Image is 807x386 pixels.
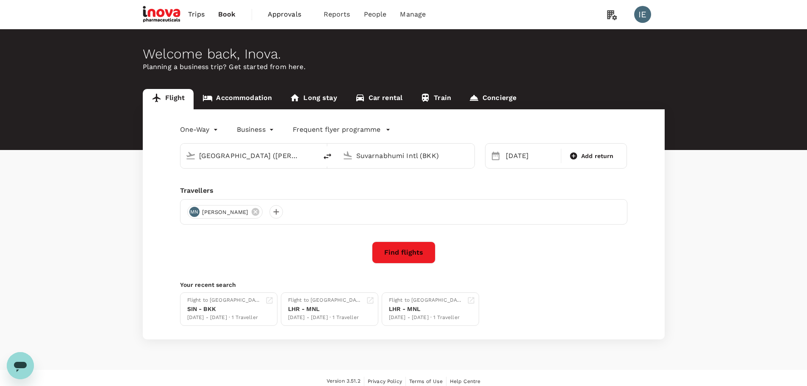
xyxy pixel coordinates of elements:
[268,9,310,19] span: Approvals
[288,305,363,314] div: LHR - MNL
[281,89,346,109] a: Long stay
[634,6,651,23] div: IE
[389,314,463,322] div: [DATE] - [DATE] · 1 Traveller
[372,242,435,264] button: Find flights
[187,314,262,322] div: [DATE] - [DATE] · 1 Traveller
[368,377,402,386] a: Privacy Policy
[237,123,276,136] div: Business
[180,186,627,196] div: Travellers
[581,152,614,161] span: Add return
[288,296,363,305] div: Flight to [GEOGRAPHIC_DATA]
[411,89,460,109] a: Train
[187,296,262,305] div: Flight to [GEOGRAPHIC_DATA]
[450,377,481,386] a: Help Centre
[409,378,443,384] span: Terms of Use
[293,125,380,135] p: Frequent flyer programme
[143,89,194,109] a: Flight
[218,9,236,19] span: Book
[364,9,387,19] span: People
[400,9,426,19] span: Manage
[143,46,665,62] div: Welcome back , Inova .
[469,155,470,156] button: Open
[311,155,313,156] button: Open
[293,125,391,135] button: Frequent flyer programme
[389,305,463,314] div: LHR - MNL
[317,146,338,167] button: delete
[143,5,182,24] img: iNova Pharmaceuticals
[450,378,481,384] span: Help Centre
[194,89,281,109] a: Accommodation
[143,62,665,72] p: Planning a business trip? Get started from here.
[409,377,443,386] a: Terms of Use
[288,314,363,322] div: [DATE] - [DATE] · 1 Traveller
[188,9,205,19] span: Trips
[187,305,262,314] div: SIN - BKK
[187,205,263,219] div: MN[PERSON_NAME]
[346,89,412,109] a: Car rental
[356,149,457,162] input: Going to
[460,89,525,109] a: Concierge
[189,207,200,217] div: MN
[368,378,402,384] span: Privacy Policy
[324,9,350,19] span: Reports
[502,147,559,164] div: [DATE]
[389,296,463,305] div: Flight to [GEOGRAPHIC_DATA]
[180,123,220,136] div: One-Way
[180,280,627,289] p: Your recent search
[199,149,300,162] input: Depart from
[197,208,254,217] span: [PERSON_NAME]
[7,352,34,379] iframe: Button to launch messaging window
[327,377,361,386] span: Version 3.51.2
